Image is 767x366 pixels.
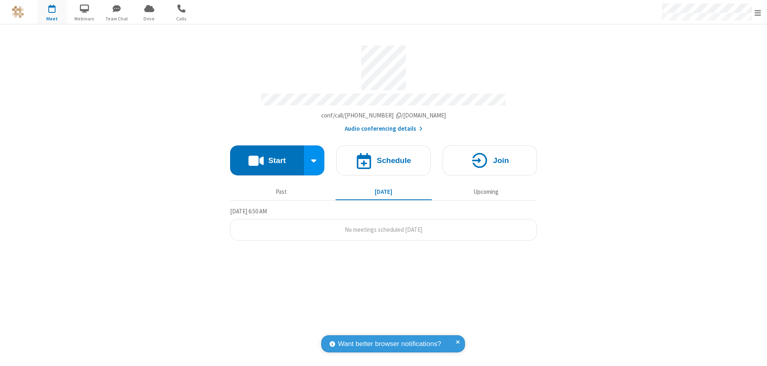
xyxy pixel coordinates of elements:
[304,145,325,175] div: Start conference options
[438,184,534,199] button: Upcoming
[443,145,537,175] button: Join
[230,207,267,215] span: [DATE] 6:50 AM
[345,124,423,133] button: Audio conferencing details
[70,15,99,22] span: Webinars
[377,157,411,164] h4: Schedule
[167,15,197,22] span: Calls
[12,6,24,18] img: QA Selenium DO NOT DELETE OR CHANGE
[268,157,286,164] h4: Start
[230,40,537,133] section: Account details
[321,111,446,120] button: Copy my meeting room linkCopy my meeting room link
[233,184,330,199] button: Past
[338,339,441,349] span: Want better browser notifications?
[336,145,431,175] button: Schedule
[336,184,432,199] button: [DATE]
[321,111,446,119] span: Copy my meeting room link
[230,145,304,175] button: Start
[102,15,132,22] span: Team Chat
[493,157,509,164] h4: Join
[230,207,537,241] section: Today's Meetings
[345,226,422,233] span: No meetings scheduled [DATE]
[134,15,164,22] span: Drive
[37,15,67,22] span: Meet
